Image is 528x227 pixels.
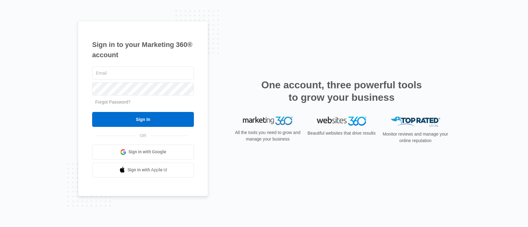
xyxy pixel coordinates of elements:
a: Forgot Password? [95,100,131,104]
input: Email [92,67,194,80]
span: Sign in with Apple Id [128,167,167,173]
span: OR [136,132,151,139]
p: All the tools you need to grow and manage your business [233,129,302,142]
input: Sign In [92,112,194,127]
h2: One account, three powerful tools to grow your business [259,79,424,104]
img: Marketing 360 [243,117,293,125]
p: Monitor reviews and manage your online reputation [381,131,450,144]
a: Sign in with Google [92,145,194,160]
img: Websites 360 [317,117,366,126]
img: Top Rated Local [391,117,440,127]
h1: Sign in to your Marketing 360® account [92,39,194,60]
p: Beautiful websites that drive results [307,130,376,137]
span: Sign in with Google [128,149,166,155]
a: Sign in with Apple Id [92,163,194,178]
